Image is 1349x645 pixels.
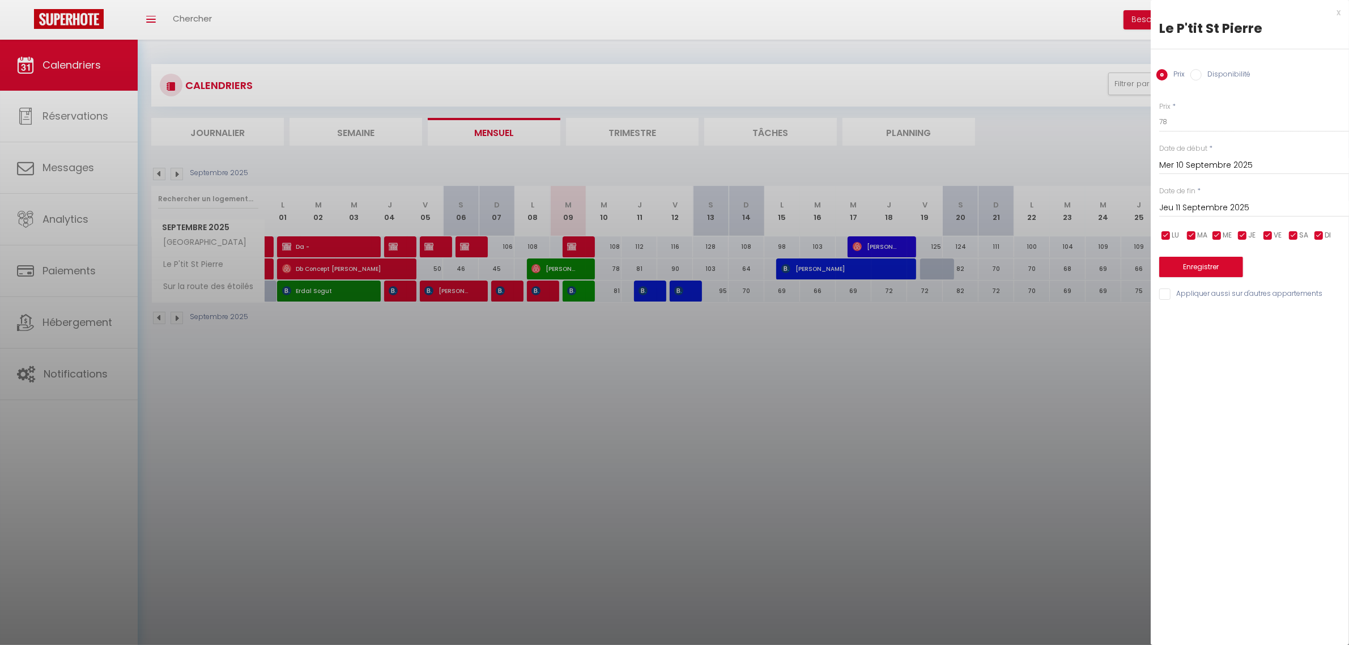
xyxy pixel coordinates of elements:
[1172,230,1179,241] span: LU
[1202,69,1250,82] label: Disponibilité
[1159,186,1195,197] label: Date de fin
[1325,230,1331,241] span: DI
[9,5,43,39] button: Ouvrir le widget de chat LiveChat
[1159,101,1171,112] label: Prix
[1159,19,1341,37] div: Le P'tit St Pierre
[1248,230,1256,241] span: JE
[1223,230,1232,241] span: ME
[1274,230,1282,241] span: VE
[1151,6,1341,19] div: x
[1168,69,1185,82] label: Prix
[1159,257,1243,277] button: Enregistrer
[1159,143,1207,154] label: Date de début
[1299,230,1308,241] span: SA
[1197,230,1207,241] span: MA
